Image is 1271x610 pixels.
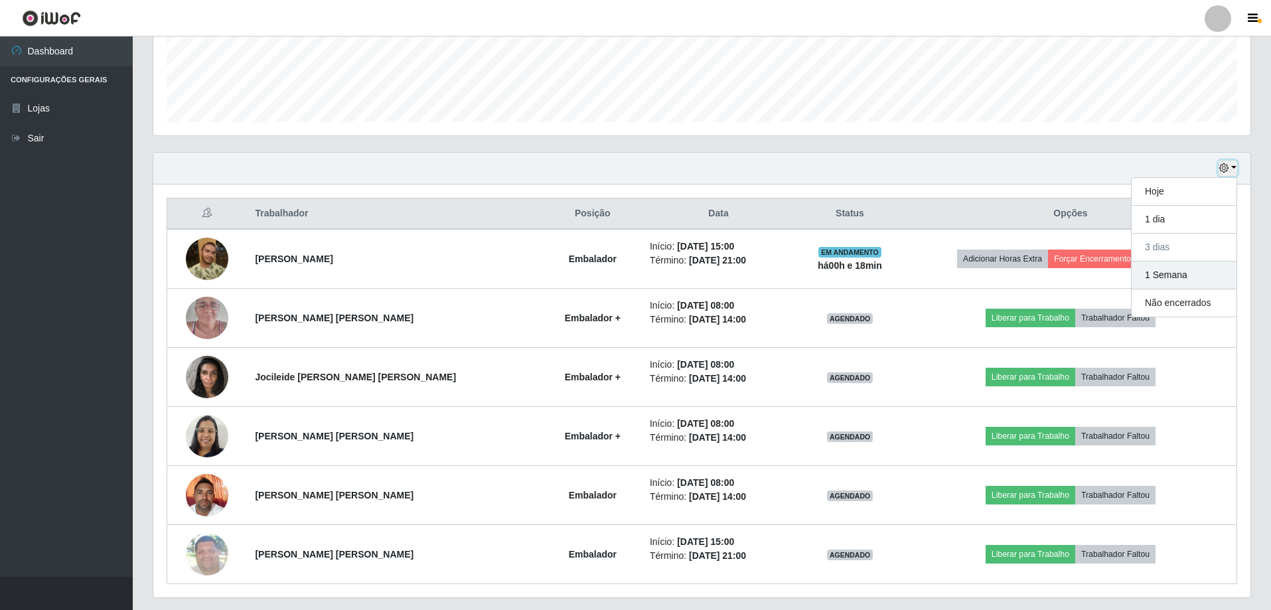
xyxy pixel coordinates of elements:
[186,238,228,280] img: 1695042279067.jpeg
[650,358,787,372] li: Início:
[1075,368,1156,386] button: Trabalhador Faltou
[677,418,734,429] time: [DATE] 08:00
[957,250,1048,268] button: Adicionar Horas Extra
[677,241,734,252] time: [DATE] 15:00
[827,431,873,442] span: AGENDADO
[1132,289,1236,317] button: Não encerrados
[827,491,873,501] span: AGENDADO
[1075,427,1156,445] button: Trabalhador Faltou
[255,490,413,500] strong: [PERSON_NAME] [PERSON_NAME]
[818,260,882,271] strong: há 00 h e 18 min
[1132,178,1236,206] button: Hoje
[650,476,787,490] li: Início:
[986,309,1075,327] button: Liberar para Trabalho
[650,313,787,327] li: Término:
[186,467,228,523] img: 1758367960534.jpeg
[689,255,746,266] time: [DATE] 21:00
[255,313,413,323] strong: [PERSON_NAME] [PERSON_NAME]
[818,247,881,258] span: EM ANDAMENTO
[255,372,456,382] strong: Jocileide [PERSON_NAME] [PERSON_NAME]
[827,313,873,324] span: AGENDADO
[650,299,787,313] li: Início:
[650,431,787,445] li: Término:
[986,486,1075,504] button: Liberar para Trabalho
[650,254,787,267] li: Término:
[827,550,873,560] span: AGENDADO
[255,549,413,560] strong: [PERSON_NAME] [PERSON_NAME]
[1075,486,1156,504] button: Trabalhador Faltou
[1048,250,1137,268] button: Forçar Encerramento
[247,198,543,230] th: Trabalhador
[689,373,746,384] time: [DATE] 14:00
[642,198,795,230] th: Data
[795,198,905,230] th: Status
[544,198,642,230] th: Posição
[905,198,1237,230] th: Opções
[565,372,621,382] strong: Embalador +
[677,477,734,488] time: [DATE] 08:00
[1132,206,1236,234] button: 1 dia
[650,490,787,504] li: Término:
[689,491,746,502] time: [DATE] 14:00
[22,10,81,27] img: CoreUI Logo
[650,549,787,563] li: Término:
[986,545,1075,564] button: Liberar para Trabalho
[650,535,787,549] li: Início:
[1132,234,1236,262] button: 3 dias
[650,240,787,254] li: Início:
[986,427,1075,445] button: Liberar para Trabalho
[1132,262,1236,289] button: 1 Semana
[255,254,333,264] strong: [PERSON_NAME]
[677,300,734,311] time: [DATE] 08:00
[827,372,873,383] span: AGENDADO
[186,348,228,405] img: 1739316921556.jpeg
[689,550,746,561] time: [DATE] 21:00
[650,372,787,386] li: Término:
[186,526,228,582] img: 1697490161329.jpeg
[689,314,746,325] time: [DATE] 14:00
[689,432,746,443] time: [DATE] 14:00
[1075,309,1156,327] button: Trabalhador Faltou
[255,431,413,441] strong: [PERSON_NAME] [PERSON_NAME]
[565,431,621,441] strong: Embalador +
[986,368,1075,386] button: Liberar para Trabalho
[569,549,617,560] strong: Embalador
[569,254,617,264] strong: Embalador
[186,289,228,346] img: 1727972788536.jpeg
[677,359,734,370] time: [DATE] 08:00
[1075,545,1156,564] button: Trabalhador Faltou
[677,536,734,547] time: [DATE] 15:00
[186,408,228,464] img: 1754744949596.jpeg
[569,490,617,500] strong: Embalador
[565,313,621,323] strong: Embalador +
[650,417,787,431] li: Início:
